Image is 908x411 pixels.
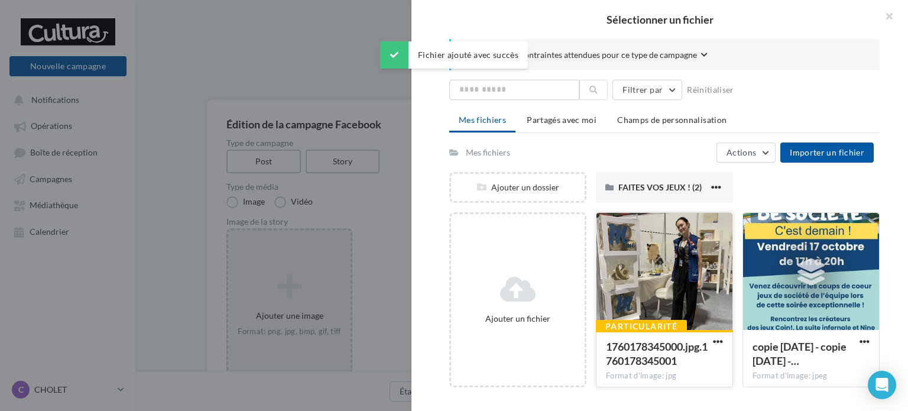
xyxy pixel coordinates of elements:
[618,182,702,192] span: FAITES VOS JEUX ! (2)
[456,313,580,325] div: Ajouter un fichier
[459,115,506,125] span: Mes fichiers
[430,14,889,25] h2: Sélectionner un fichier
[380,41,528,69] div: Fichier ajouté avec succès
[753,340,847,367] span: copie 10-10-2025 - copie 10-10-2025 - SOIREE JEUX DE SOCIETE (3)
[753,371,870,381] div: Format d'image: jpeg
[868,371,896,399] div: Open Intercom Messenger
[612,80,682,100] button: Filtrer par
[617,115,727,125] span: Champs de personnalisation
[780,143,874,163] button: Importer un fichier
[606,340,708,367] span: 1760178345000.jpg.1760178345001
[451,182,585,193] div: Ajouter un dossier
[470,48,708,63] button: Consulter les contraintes attendues pour ce type de campagne
[596,320,687,333] div: Particularité
[682,83,739,97] button: Réinitialiser
[790,147,864,157] span: Importer un fichier
[466,147,510,158] div: Mes fichiers
[716,143,776,163] button: Actions
[727,147,756,157] span: Actions
[470,49,697,61] span: Consulter les contraintes attendues pour ce type de campagne
[606,371,723,381] div: Format d'image: jpg
[527,115,596,125] span: Partagés avec moi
